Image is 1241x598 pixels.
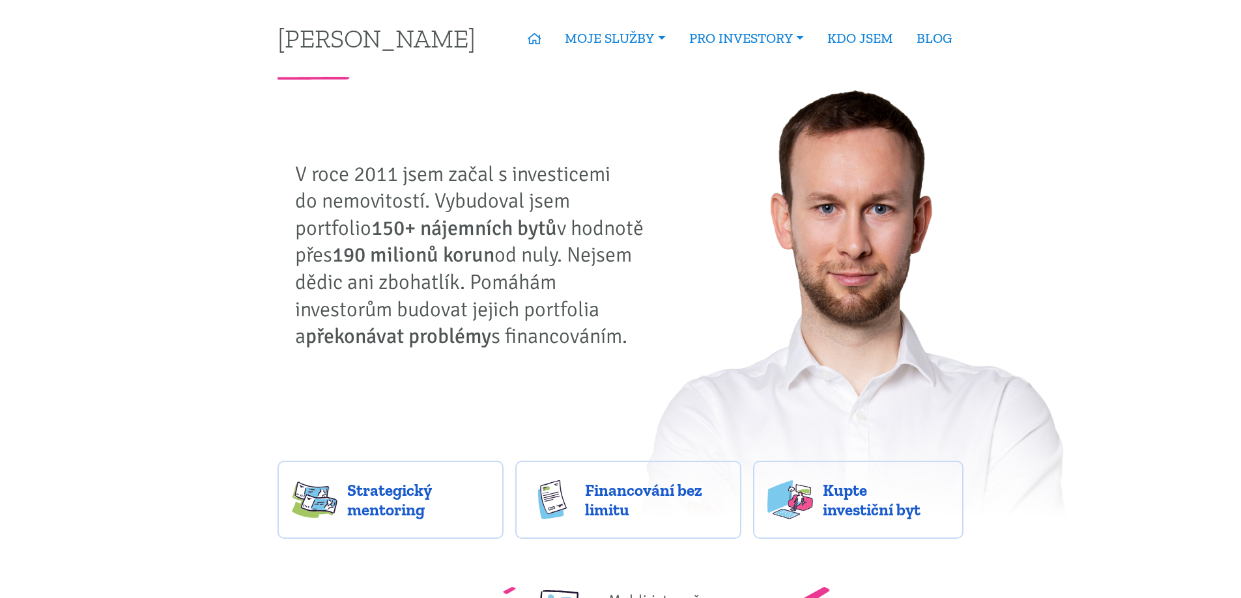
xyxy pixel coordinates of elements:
p: V roce 2011 jsem začal s investicemi do nemovitostí. Vybudoval jsem portfolio v hodnotě přes od n... [295,161,653,350]
a: Strategický mentoring [278,461,504,539]
span: Strategický mentoring [347,480,489,519]
strong: 190 milionů korun [332,242,494,267]
img: finance [530,480,575,519]
a: Financování bez limitu [515,461,741,539]
strong: 150+ nájemních bytů [371,215,557,241]
a: PRO INVESTORY [678,23,816,53]
img: flats [767,480,813,519]
img: strategy [292,480,337,519]
a: [PERSON_NAME] [278,25,476,51]
span: Financování bez limitu [585,480,727,519]
strong: překonávat problémy [306,323,491,349]
a: KDO JSEM [816,23,905,53]
span: Kupte investiční byt [823,480,949,519]
a: MOJE SLUŽBY [553,23,677,53]
a: BLOG [905,23,963,53]
a: Kupte investiční byt [753,461,963,539]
